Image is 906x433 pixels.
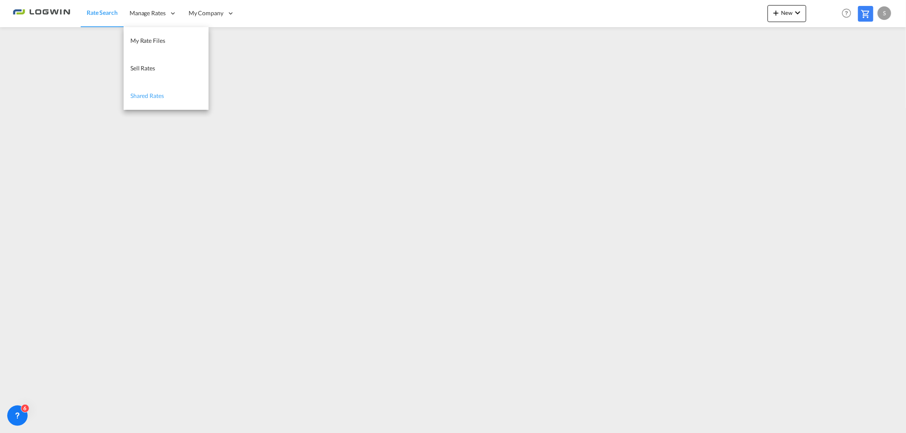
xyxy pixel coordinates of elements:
[130,92,164,99] span: Shared Rates
[839,6,854,20] span: Help
[13,4,70,23] img: 2761ae10d95411efa20a1f5e0282d2d7.png
[87,9,118,16] span: Rate Search
[768,5,806,22] button: icon-plus 400-fgNewicon-chevron-down
[771,9,803,16] span: New
[189,9,223,17] span: My Company
[130,37,165,44] span: My Rate Files
[771,8,781,18] md-icon: icon-plus 400-fg
[793,8,803,18] md-icon: icon-chevron-down
[878,6,891,20] div: S
[130,9,166,17] span: Manage Rates
[124,55,209,82] a: Sell Rates
[839,6,858,21] div: Help
[124,82,209,110] a: Shared Rates
[124,27,209,55] a: My Rate Files
[130,64,155,72] span: Sell Rates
